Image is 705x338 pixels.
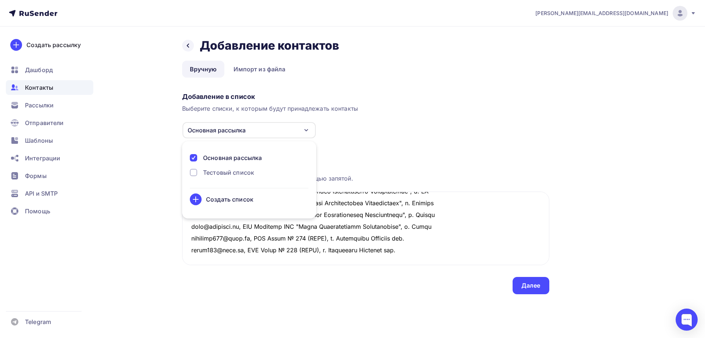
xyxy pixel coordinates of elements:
span: Шаблоны [25,136,53,145]
span: Интеграции [25,154,60,163]
div: Основная рассылка [188,126,246,135]
span: Контакты [25,83,53,92]
div: Создать список [206,195,253,204]
span: Формы [25,171,47,180]
a: Импорт из файла [226,61,293,78]
span: Отправители [25,118,64,127]
span: [PERSON_NAME][EMAIL_ADDRESS][DOMAIN_NAME] [535,10,668,17]
a: [PERSON_NAME][EMAIL_ADDRESS][DOMAIN_NAME] [535,6,696,21]
a: Вручную [182,61,225,78]
div: Каждый контакт с новой строки. Информация о контакте разделяется с помощью запятой. [182,165,549,183]
div: Тестовый список [203,168,254,177]
div: Добавление в список [182,92,549,101]
div: Выберите списки, к которым будут принадлежать контакты [182,104,549,113]
a: Шаблоны [6,133,93,148]
span: API и SMTP [25,189,58,198]
span: Telegram [25,317,51,326]
a: Дашборд [6,63,93,77]
ul: Основная рассылка [182,141,316,218]
span: Рассылки [25,101,54,110]
a: Рассылки [6,98,93,113]
span: Помощь [25,207,50,216]
div: Загрузка контактов [182,153,549,162]
h2: Добавление контактов [200,38,340,53]
a: Формы [6,168,93,183]
span: Дашборд [25,65,53,74]
div: Основная рассылка [203,153,262,162]
div: Создать рассылку [26,40,81,49]
a: Контакты [6,80,93,95]
div: Далее [521,281,540,290]
a: Отправители [6,115,93,130]
button: Основная рассылка [182,122,316,139]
